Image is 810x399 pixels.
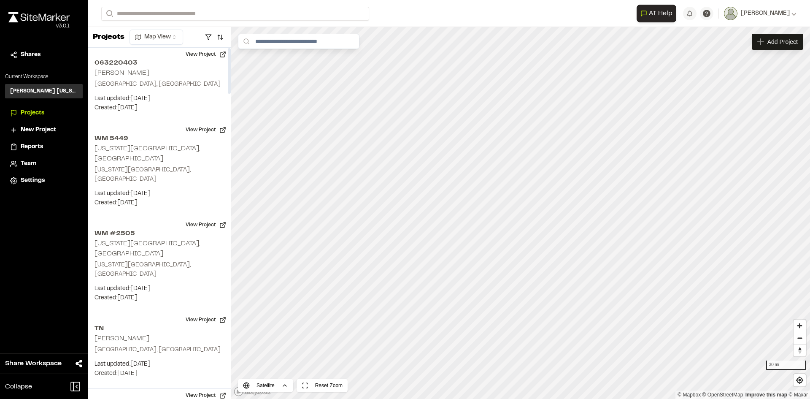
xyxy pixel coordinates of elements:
[21,50,40,60] span: Shares
[94,146,200,162] h2: [US_STATE][GEOGRAPHIC_DATA], [GEOGRAPHIC_DATA]
[238,379,293,392] button: Satellite
[794,374,806,386] button: Find my location
[231,27,810,399] canvas: Map
[94,241,200,257] h2: [US_STATE][GEOGRAPHIC_DATA], [GEOGRAPHIC_DATA]
[5,382,32,392] span: Collapse
[94,336,149,342] h2: [PERSON_NAME]
[794,332,806,344] button: Zoom out
[5,73,83,81] p: Current Workspace
[21,125,56,135] span: New Project
[94,80,224,89] p: [GEOGRAPHIC_DATA], [GEOGRAPHIC_DATA]
[794,320,806,332] button: Zoom in
[94,198,224,208] p: Created: [DATE]
[767,38,798,46] span: Add Project
[637,5,680,22] div: Open AI Assistant
[94,58,224,68] h2: 063220403
[94,369,224,378] p: Created: [DATE]
[5,358,62,369] span: Share Workspace
[10,50,78,60] a: Shares
[10,142,78,152] a: Reports
[94,70,149,76] h2: [PERSON_NAME]
[94,360,224,369] p: Last updated: [DATE]
[724,7,796,20] button: [PERSON_NAME]
[10,87,78,95] h3: [PERSON_NAME] [US_STATE]
[181,123,231,137] button: View Project
[181,48,231,61] button: View Project
[94,323,224,334] h2: TN
[234,387,271,396] a: Mapbox logo
[94,133,224,144] h2: WM 5449
[94,293,224,303] p: Created: [DATE]
[794,344,806,356] button: Reset bearing to north
[21,176,45,185] span: Settings
[637,5,676,22] button: Open AI Assistant
[745,392,787,398] a: Map feedback
[766,361,806,370] div: 30 mi
[101,7,116,21] button: Search
[8,22,70,30] div: Oh geez...please don't...
[94,261,224,279] p: [US_STATE][GEOGRAPHIC_DATA], [GEOGRAPHIC_DATA]
[649,8,672,19] span: AI Help
[21,159,36,168] span: Team
[94,284,224,293] p: Last updated: [DATE]
[21,109,44,118] span: Projects
[741,9,790,18] span: [PERSON_NAME]
[8,12,70,22] img: rebrand.png
[21,142,43,152] span: Reports
[10,125,78,135] a: New Project
[10,159,78,168] a: Team
[10,176,78,185] a: Settings
[702,392,743,398] a: OpenStreetMap
[94,103,224,113] p: Created: [DATE]
[94,345,224,355] p: [GEOGRAPHIC_DATA], [GEOGRAPHIC_DATA]
[93,32,124,43] p: Projects
[94,94,224,103] p: Last updated: [DATE]
[94,189,224,198] p: Last updated: [DATE]
[181,313,231,327] button: View Project
[181,218,231,232] button: View Project
[297,379,348,392] button: Reset Zoom
[10,109,78,118] a: Projects
[788,392,808,398] a: Maxar
[678,392,701,398] a: Mapbox
[94,166,224,184] p: [US_STATE][GEOGRAPHIC_DATA], [GEOGRAPHIC_DATA]
[94,228,224,239] h2: WM #2505
[724,7,737,20] img: User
